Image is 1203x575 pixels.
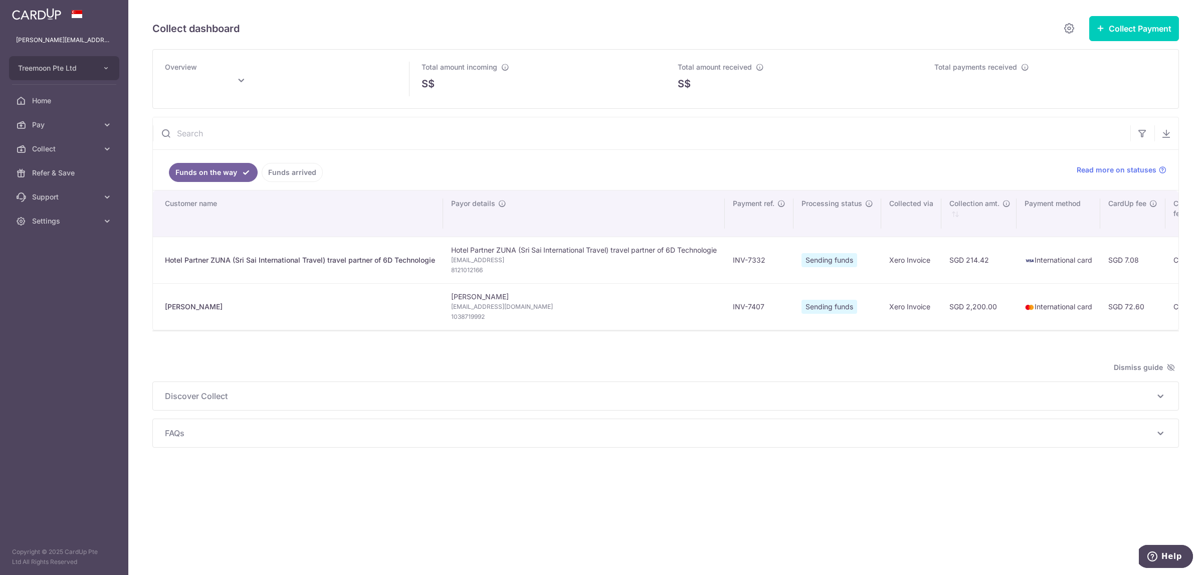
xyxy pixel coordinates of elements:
input: Search [153,117,1130,149]
span: Payor details [451,199,495,209]
td: INV-7407 [725,283,793,330]
span: Dismiss guide [1114,361,1175,373]
span: Overview [165,63,197,71]
th: Collection amt. : activate to sort column ascending [941,190,1017,237]
td: International card [1017,283,1100,330]
td: [PERSON_NAME] [443,283,725,330]
button: Collect Payment [1089,16,1179,41]
td: SGD 7.08 [1100,237,1165,283]
a: Funds arrived [262,163,323,182]
span: Sending funds [801,253,857,267]
h5: Collect dashboard [152,21,240,37]
td: SGD 72.60 [1100,283,1165,330]
span: Help [23,7,43,16]
span: Collection amt. [949,199,999,209]
td: International card [1017,237,1100,283]
span: CardUp fee [1108,199,1146,209]
img: CardUp [12,8,61,20]
span: Payment ref. [733,199,774,209]
p: Discover Collect [165,390,1166,402]
span: S$ [678,76,691,91]
th: Customer name [153,190,443,237]
th: Processing status [793,190,881,237]
span: Refer & Save [32,168,98,178]
a: Funds on the way [169,163,258,182]
th: CardUp fee [1100,190,1165,237]
a: Read more on statuses [1077,165,1166,175]
span: 8121012166 [451,265,717,275]
td: SGD 214.42 [941,237,1017,283]
div: [PERSON_NAME] [165,302,435,312]
td: Hotel Partner ZUNA (Sri Sai International Travel) travel partner of 6D Technologie [443,237,725,283]
span: 1038719992 [451,312,717,322]
span: Processing status [801,199,862,209]
span: Total amount received [678,63,752,71]
p: [PERSON_NAME][EMAIL_ADDRESS][DOMAIN_NAME] [16,35,112,45]
th: Payment method [1017,190,1100,237]
span: Total payments received [934,63,1017,71]
th: Payor details [443,190,725,237]
button: Treemoon Pte Ltd [9,56,119,80]
span: [EMAIL_ADDRESS][DOMAIN_NAME] [451,302,717,312]
th: Collected via [881,190,941,237]
td: INV-7332 [725,237,793,283]
div: Hotel Partner ZUNA (Sri Sai International Travel) travel partner of 6D Technologie [165,255,435,265]
span: Settings [32,216,98,226]
img: mastercard-sm-87a3fd1e0bddd137fecb07648320f44c262e2538e7db6024463105ddbc961eb2.png [1025,302,1035,312]
span: Sending funds [801,300,857,314]
span: Total amount incoming [422,63,497,71]
td: Xero Invoice [881,237,941,283]
td: Xero Invoice [881,283,941,330]
span: Support [32,192,98,202]
img: visa-sm-192604c4577d2d35970c8ed26b86981c2741ebd56154ab54ad91a526f0f24972.png [1025,256,1035,266]
span: Treemoon Pte Ltd [18,63,92,73]
span: Home [32,96,98,106]
span: Discover Collect [165,390,1154,402]
span: S$ [422,76,435,91]
span: Pay [32,120,98,130]
span: FAQs [165,427,1154,439]
span: [EMAIL_ADDRESS] [451,255,717,265]
iframe: Opens a widget where you can find more information [1139,545,1193,570]
td: SGD 2,200.00 [941,283,1017,330]
p: FAQs [165,427,1166,439]
span: Read more on statuses [1077,165,1156,175]
th: Payment ref. [725,190,793,237]
span: Collect [32,144,98,154]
